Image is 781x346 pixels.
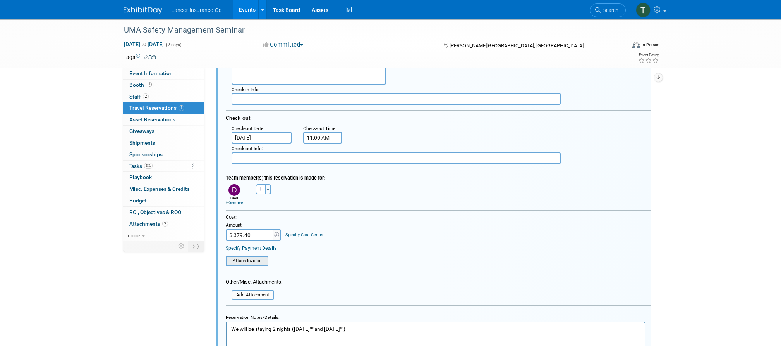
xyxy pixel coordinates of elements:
[129,151,163,157] span: Sponsorships
[303,126,336,131] small: :
[123,161,204,172] a: Tasks0%
[129,82,153,88] span: Booth
[140,41,148,47] span: to
[124,53,156,61] td: Tags
[226,222,282,229] div: Amount
[144,55,156,60] a: Edit
[124,41,164,48] span: [DATE] [DATE]
[129,93,149,100] span: Staff
[123,102,204,114] a: Travel Reservations1
[123,68,204,79] a: Event Information
[121,23,614,37] div: UMA Safety Management Seminar
[232,146,263,151] small: :
[601,7,618,13] span: Search
[638,53,659,57] div: Event Rating
[636,3,651,17] img: Terrence Forrest
[226,279,282,287] div: Other/Misc. Attachments:
[179,105,184,111] span: 1
[232,126,263,131] span: Check-out Date
[123,230,204,241] a: more
[123,80,204,91] a: Booth
[222,196,247,205] div: Dawn
[129,70,173,76] span: Event Information
[146,82,153,88] span: Booth not reserved yet
[165,42,182,47] span: (2 days)
[232,87,260,92] small: :
[123,137,204,149] a: Shipments
[123,126,204,137] a: Giveaways
[232,57,386,85] textarea: [STREET_ADDRESS][PERSON_NAME]
[129,186,190,192] span: Misc. Expenses & Credits
[232,126,264,131] small: :
[226,246,276,251] a: Specify Payment Details
[175,241,188,251] td: Personalize Event Tab Strip
[580,40,660,52] div: Event Format
[123,195,204,206] a: Budget
[129,140,155,146] span: Shipments
[303,126,335,131] span: Check-out Time
[129,209,181,215] span: ROI, Objectives & ROO
[590,3,626,17] a: Search
[188,241,204,251] td: Toggle Event Tabs
[129,116,175,123] span: Asset Reservations
[172,7,222,13] span: Lancer Insurance Co
[641,42,659,48] div: In-Person
[232,87,259,92] span: Check-in Info
[129,221,168,227] span: Attachments
[226,115,251,121] span: Check-out
[228,184,240,196] img: D.jpg
[129,128,154,134] span: Giveaways
[144,163,153,169] span: 0%
[129,197,147,204] span: Budget
[143,93,149,99] span: 2
[260,41,306,49] button: Committed
[285,232,324,237] a: Specify Cost Center
[632,42,640,48] img: Format-Inperson.png
[129,174,152,180] span: Playbook
[450,43,584,48] span: [PERSON_NAME][GEOGRAPHIC_DATA], [GEOGRAPHIC_DATA]
[123,183,204,195] a: Misc. Expenses & Credits
[123,149,204,160] a: Sponsorships
[226,201,243,205] a: remove
[123,218,204,230] a: Attachments2
[232,146,262,151] span: Check-out Info
[162,221,168,227] span: 2
[123,207,204,218] a: ROI, Objectives & ROO
[123,172,204,183] a: Playbook
[128,232,140,239] span: more
[124,7,162,14] img: ExhibitDay
[129,105,184,111] span: Travel Reservations
[226,214,651,221] div: Cost:
[226,171,651,182] div: Team member(s) this reservation is made for:
[226,311,645,322] div: Reservation Notes/Details:
[123,114,204,125] a: Asset Reservations
[129,163,153,169] span: Tasks
[123,91,204,102] a: Staff2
